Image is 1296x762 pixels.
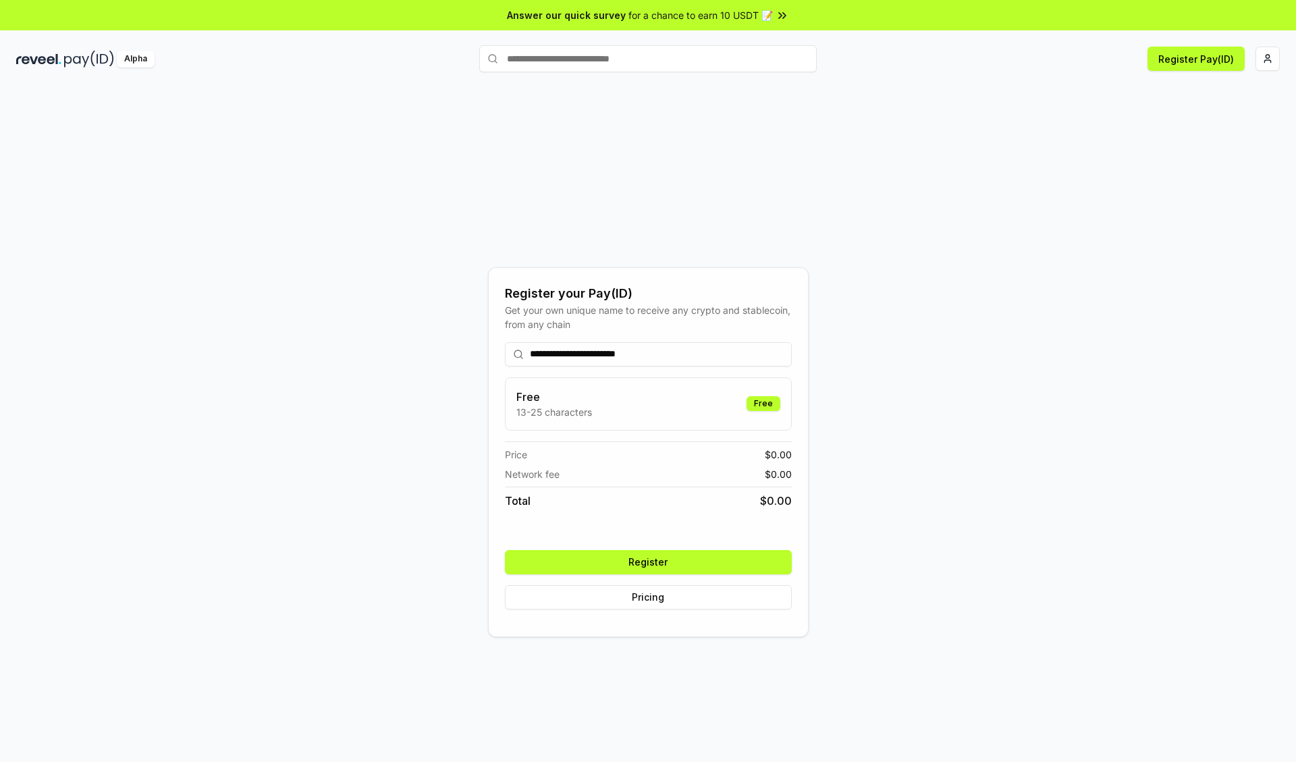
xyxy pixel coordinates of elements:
[16,51,61,67] img: reveel_dark
[507,8,626,22] span: Answer our quick survey
[505,585,792,609] button: Pricing
[505,493,531,509] span: Total
[765,467,792,481] span: $ 0.00
[505,284,792,303] div: Register your Pay(ID)
[1147,47,1245,71] button: Register Pay(ID)
[516,389,592,405] h3: Free
[628,8,773,22] span: for a chance to earn 10 USDT 📝
[760,493,792,509] span: $ 0.00
[516,405,592,419] p: 13-25 characters
[117,51,155,67] div: Alpha
[505,467,560,481] span: Network fee
[505,303,792,331] div: Get your own unique name to receive any crypto and stablecoin, from any chain
[505,550,792,574] button: Register
[64,51,114,67] img: pay_id
[747,396,780,411] div: Free
[505,447,527,462] span: Price
[765,447,792,462] span: $ 0.00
